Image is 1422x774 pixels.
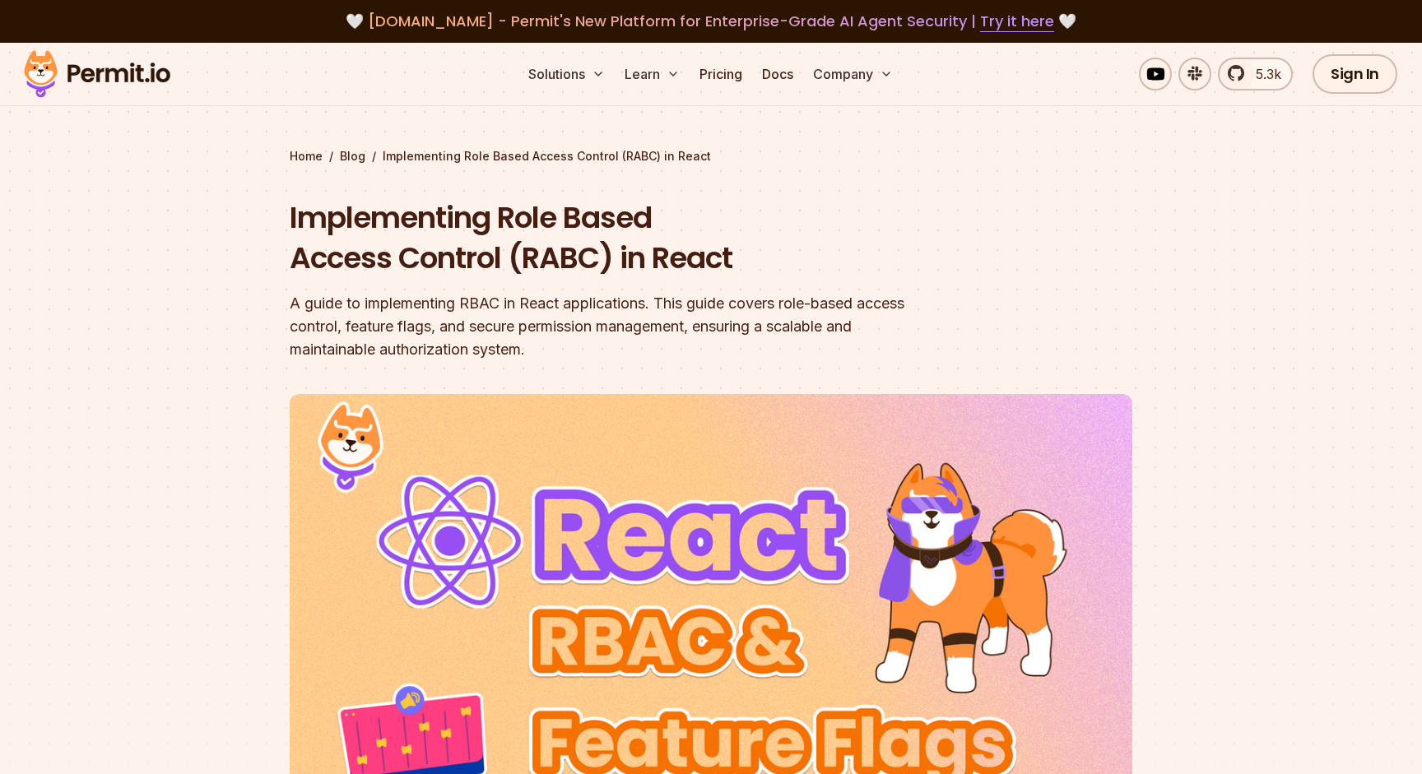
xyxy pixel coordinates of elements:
[980,11,1054,32] a: Try it here
[39,10,1382,33] div: 🤍 🤍
[16,46,178,102] img: Permit logo
[806,58,899,90] button: Company
[290,148,1132,165] div: / /
[693,58,749,90] a: Pricing
[1246,64,1281,84] span: 5.3k
[290,148,323,165] a: Home
[1313,54,1397,94] a: Sign In
[1218,58,1293,90] a: 5.3k
[290,292,922,361] div: A guide to implementing RBAC in React applications. This guide covers role-based access control, ...
[618,58,686,90] button: Learn
[368,11,1054,31] span: [DOMAIN_NAME] - Permit's New Platform for Enterprise-Grade AI Agent Security |
[522,58,611,90] button: Solutions
[755,58,800,90] a: Docs
[290,197,922,279] h1: Implementing Role Based Access Control (RABC) in React
[340,148,365,165] a: Blog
